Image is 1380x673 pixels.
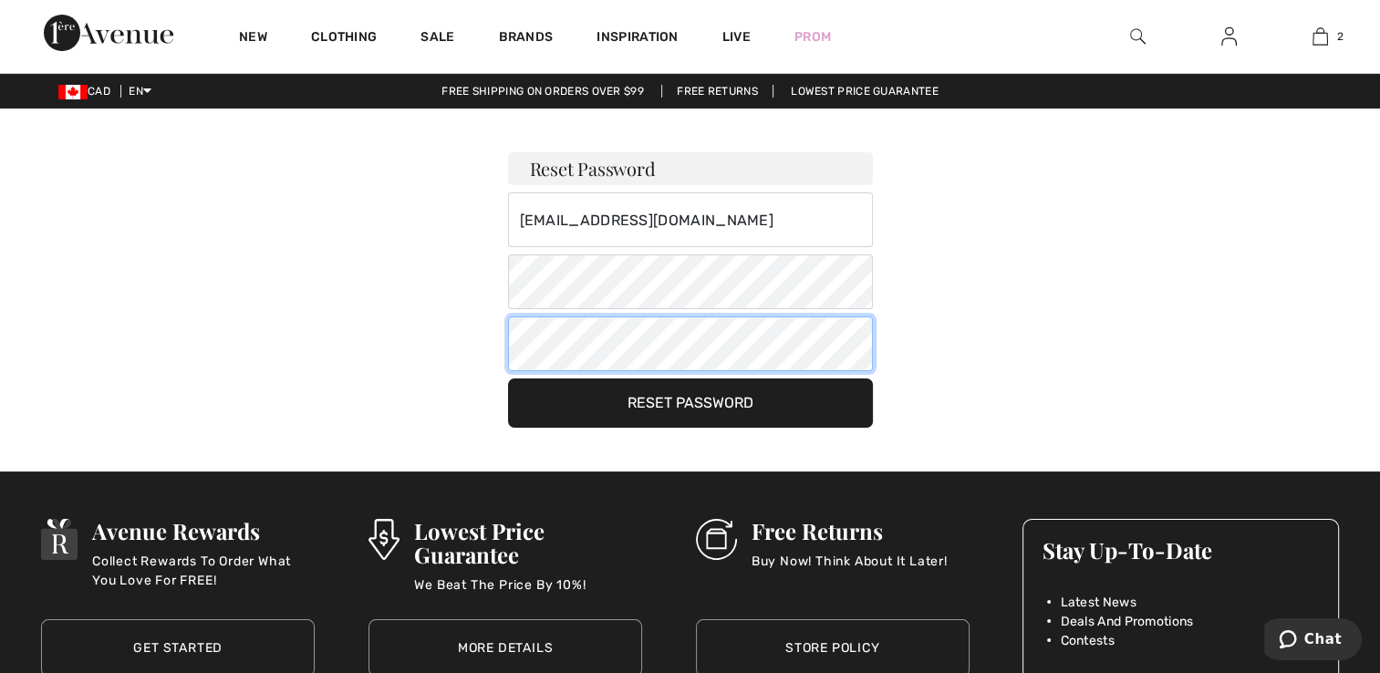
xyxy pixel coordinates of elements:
a: Prom [794,27,831,47]
h3: Lowest Price Guarantee [414,519,642,566]
p: We Beat The Price By 10%! [414,575,642,612]
a: Sign In [1207,26,1251,48]
iframe: Opens a widget where you can chat to one of our agents [1264,618,1362,664]
img: My Info [1221,26,1237,47]
img: 1ère Avenue [44,15,173,51]
img: Canadian Dollar [58,85,88,99]
img: search the website [1130,26,1146,47]
span: Contests [1060,631,1114,650]
a: 2 [1275,26,1364,47]
a: Free shipping on orders over $99 [427,85,659,98]
span: 2 [1337,28,1344,45]
img: Lowest Price Guarantee [368,519,399,560]
a: Brands [499,29,554,48]
img: My Bag [1313,26,1328,47]
img: Avenue Rewards [41,519,78,560]
a: Clothing [311,29,377,48]
button: Reset Password [508,378,873,428]
span: Deals And Promotions [1060,612,1193,631]
h3: Free Returns [752,519,948,543]
a: New [239,29,267,48]
span: CAD [58,85,118,98]
h3: Stay Up-To-Date [1042,538,1319,562]
img: Free Returns [696,519,737,560]
p: Collect Rewards To Order What You Love For FREE! [92,552,315,588]
h3: Avenue Rewards [92,519,315,543]
p: Buy Now! Think About It Later! [752,552,948,588]
a: Sale [420,29,454,48]
span: Latest News [1060,593,1136,612]
span: Inspiration [597,29,678,48]
a: Free Returns [661,85,773,98]
a: Live [722,27,751,47]
span: EN [129,85,151,98]
h3: Reset Password [508,152,873,185]
a: Lowest Price Guarantee [776,85,953,98]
